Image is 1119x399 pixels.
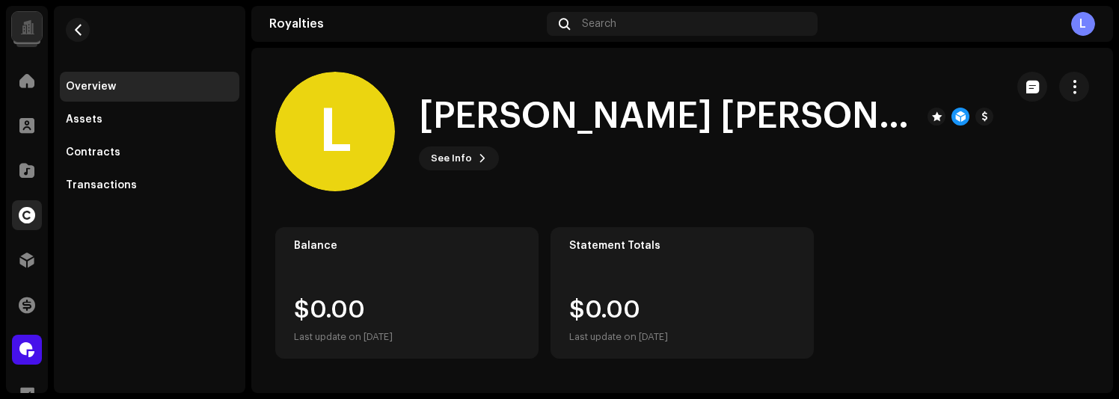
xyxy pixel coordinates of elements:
[1071,12,1095,36] div: L
[419,93,916,140] h1: [PERSON_NAME] [PERSON_NAME]
[294,328,393,346] div: Last update on [DATE]
[60,170,239,200] re-m-nav-item: Transactions
[275,227,539,359] re-o-card-value: Balance
[60,72,239,102] re-m-nav-item: Overview
[66,179,137,191] div: Transactions
[60,137,239,167] re-m-nav-item: Contracts
[569,240,795,252] div: Statement Totals
[66,146,120,158] div: Contracts
[551,227,814,359] re-o-card-value: Statement Totals
[66,114,102,126] div: Assets
[275,72,395,191] div: L
[431,143,472,173] span: See Info
[419,146,499,170] button: See Info
[582,18,616,30] span: Search
[294,240,520,252] div: Balance
[60,105,239,134] re-m-nav-item: Assets
[66,81,116,93] div: Overview
[269,18,541,30] div: Royalties
[569,328,668,346] div: Last update on [DATE]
